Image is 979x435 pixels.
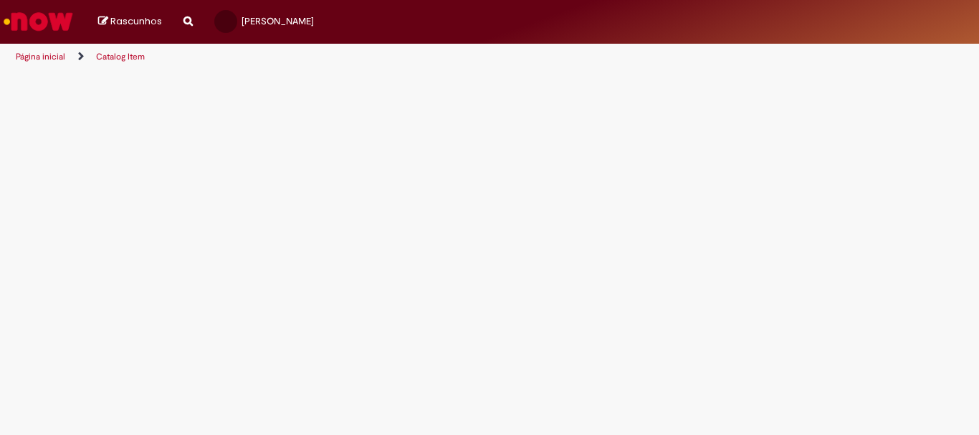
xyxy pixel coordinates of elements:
a: Catalog Item [96,51,145,62]
span: Rascunhos [110,14,162,28]
img: ServiceNow [1,7,75,36]
span: [PERSON_NAME] [242,15,314,27]
ul: Trilhas de página [11,44,642,70]
a: Rascunhos [98,15,162,29]
a: Página inicial [16,51,65,62]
